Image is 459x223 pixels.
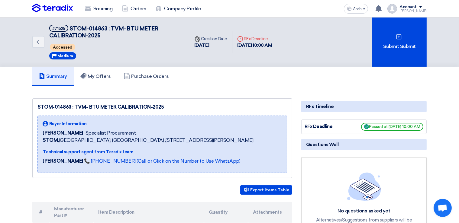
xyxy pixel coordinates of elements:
[93,202,204,223] th: Item Description
[399,9,427,13] div: [PERSON_NAME]
[204,202,248,223] th: Quantity
[361,123,423,131] span: Passed at [DATE] 10:00 AM
[86,129,137,137] span: Specialist Procurement,
[301,101,427,112] div: RFx Timeline
[80,2,117,15] a: Sourcing
[49,121,87,127] span: Buyer Information
[43,137,253,144] span: [GEOGRAPHIC_DATA], [GEOGRAPHIC_DATA] ,[STREET_ADDRESS][PERSON_NAME]
[50,44,75,51] span: Accessed
[52,27,65,30] div: #71625
[347,172,381,201] img: empty_state_list.svg
[353,7,365,11] span: Arabic
[237,42,272,49] div: [DATE] 10:00 AM
[124,73,169,79] h5: Purchase Orders
[43,158,83,164] strong: [PERSON_NAME]
[305,123,350,130] div: RFx Deadline
[306,141,338,148] span: Questions Wall
[117,2,151,15] a: Orders
[49,25,158,39] span: STOM-014863 : TVM- BTU METER CALIBRATION-2025
[43,137,59,143] b: STOM,
[49,25,182,40] h5: STOM-014863 : TVM- BTU METER CALIBRATION-2025
[32,4,73,13] img: Teradix logo
[344,4,368,14] button: Arabic
[39,73,67,79] h5: Summary
[434,199,452,217] div: Open chat
[43,129,83,137] span: [PERSON_NAME]
[80,73,111,79] h5: My Offers
[151,2,206,15] a: Company Profile
[37,104,287,111] div: STOM-014863 : TVM- BTU METER CALIBRATION-2025
[49,202,93,223] th: Manufacturer Part #
[84,158,240,164] a: 📞 [PHONE_NUMBER] (Call or Click on the Number to Use WhatsApp)
[313,208,415,214] div: No questions asked yet
[372,18,427,67] div: Submit Submit
[194,42,227,49] div: [DATE]
[57,54,73,58] span: Medium
[240,185,292,195] button: Export Items Table
[32,202,49,223] th: #
[43,149,253,155] div: Technical support agent from Teradix team
[194,36,227,42] div: Creation Date
[74,67,118,86] a: My Offers
[117,67,175,86] a: Purchase Orders
[248,202,292,223] th: Attachments
[32,67,74,86] a: Summary
[237,36,272,42] div: RFx Deadline
[399,5,417,10] div: Account
[387,4,397,14] img: profile_test.png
